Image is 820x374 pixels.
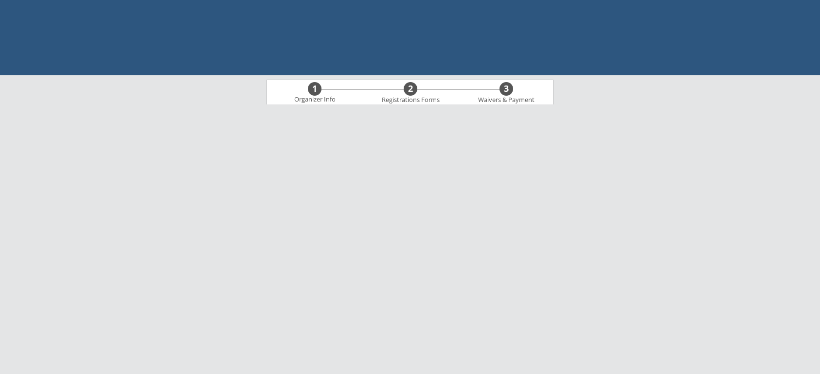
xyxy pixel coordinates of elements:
div: 3 [499,84,513,94]
div: 1 [308,84,321,94]
div: Waivers & Payment [473,96,540,104]
div: Registrations Forms [377,96,444,104]
div: 2 [404,84,417,94]
div: Organizer Info [288,96,341,103]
